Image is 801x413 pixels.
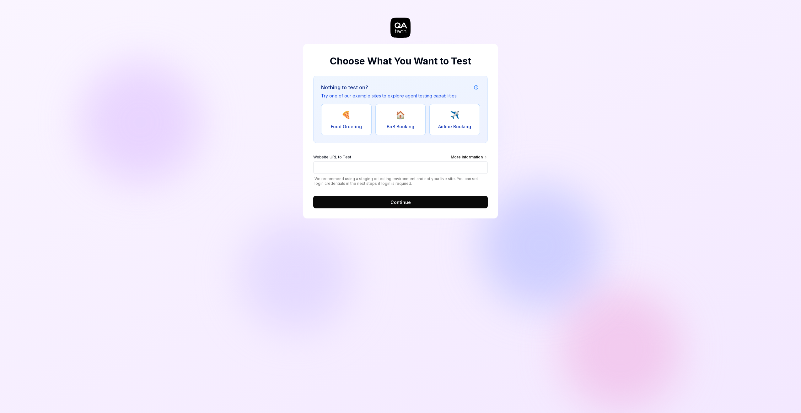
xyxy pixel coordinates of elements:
button: Continue [313,196,488,208]
div: More Information [451,154,488,161]
button: 🏠BnB Booking [375,104,426,135]
button: ✈️Airline Booking [429,104,480,135]
span: We recommend using a staging or testing environment and not your live site. You can set login cre... [313,176,488,186]
span: 🍕 [341,109,351,121]
span: Food Ordering [331,123,362,130]
span: Continue [390,199,411,206]
span: 🏠 [396,109,405,121]
h2: Choose What You Want to Test [313,54,488,68]
p: Try one of our example sites to explore agent testing capabilities [321,92,457,99]
span: ✈️ [450,109,460,121]
input: Website URL to TestMore Information [313,161,488,174]
button: 🍕Food Ordering [321,104,372,135]
h3: Nothing to test on? [321,84,457,91]
button: Example attribution information [472,84,480,91]
span: Airline Booking [438,123,471,130]
span: BnB Booking [387,123,414,130]
span: Website URL to Test [313,154,351,161]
